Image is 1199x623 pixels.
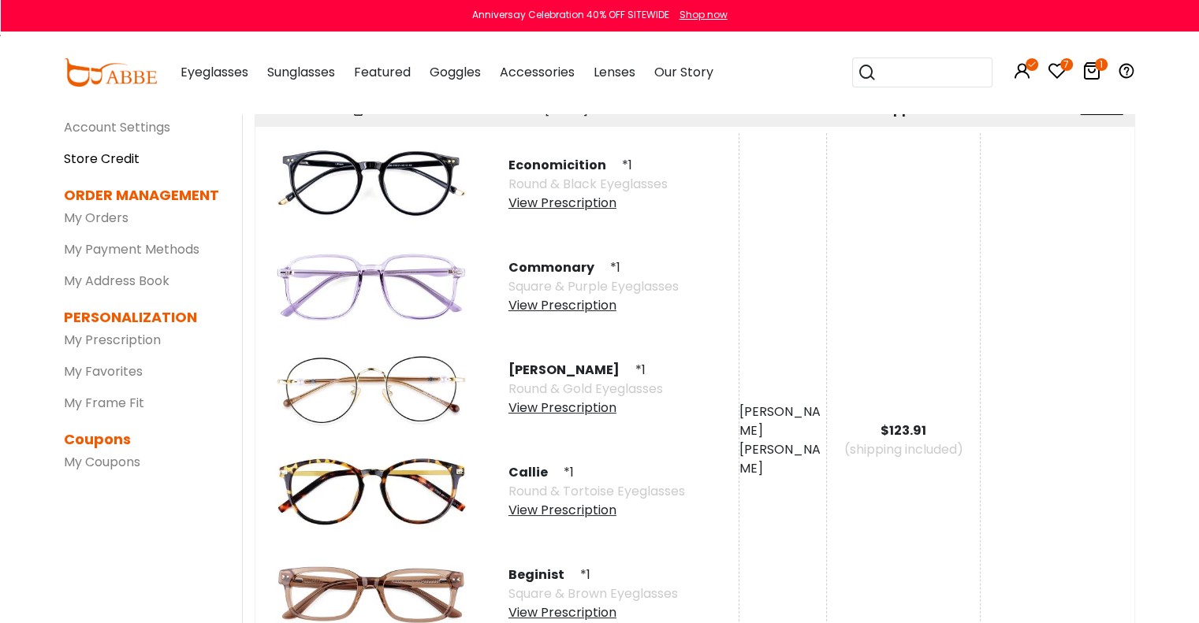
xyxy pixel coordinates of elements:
[508,175,668,193] span: Round & Black Eyeglasses
[500,63,575,81] span: Accessories
[1082,65,1101,83] a: 1
[1095,58,1108,71] i: 1
[508,566,577,584] span: Beginist
[269,440,474,543] img: product image
[64,331,161,349] a: My Prescription
[64,272,169,290] a: My Address Book
[64,453,140,471] a: My Coupons
[267,63,335,81] span: Sunglasses
[64,394,144,412] a: My Frame Fit
[508,463,560,481] span: Callie
[594,63,635,81] span: Lenses
[508,482,685,500] span: Round & Tortoise Eyeglasses
[508,194,668,213] div: View Prescription
[269,338,474,440] img: product image
[508,501,685,520] div: View Prescription
[64,306,219,328] dt: PERSONALIZATION
[269,235,474,338] img: product image
[508,584,678,603] span: Square & Brown Eyeglasses
[508,380,663,398] span: Round & Gold Eyeglasses
[827,421,980,440] div: $123.91
[1048,65,1067,83] a: 7
[508,603,678,622] div: View Prescription
[508,399,663,417] div: View Prescription
[64,150,140,168] a: Store Credit
[181,63,248,81] span: Eyeglasses
[827,440,980,459] div: (shipping included)
[739,440,827,478] div: [PERSON_NAME]
[672,8,728,21] a: Shop now
[508,277,679,295] span: Square & Purple Eyeglasses
[64,184,219,206] dt: ORDER MANAGEMENT
[64,58,157,87] img: abbeglasses.com
[64,362,143,380] a: My Favorites
[472,8,669,22] div: Anniversay Celebration 40% OFF SITEWIDE
[64,240,199,258] a: My Payment Methods
[354,63,411,81] span: Featured
[739,402,827,440] div: [PERSON_NAME]
[680,8,728,22] div: Shop now
[654,63,713,81] span: Our Story
[508,258,607,276] span: Commonary
[508,156,619,174] span: Economicition
[508,296,679,315] div: View Prescription
[64,428,219,450] dt: Coupons
[508,361,632,379] span: [PERSON_NAME]
[430,63,481,81] span: Goggles
[1060,58,1073,71] i: 7
[269,133,474,235] img: product image
[64,118,170,136] a: Account Settings
[64,209,128,227] a: My Orders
